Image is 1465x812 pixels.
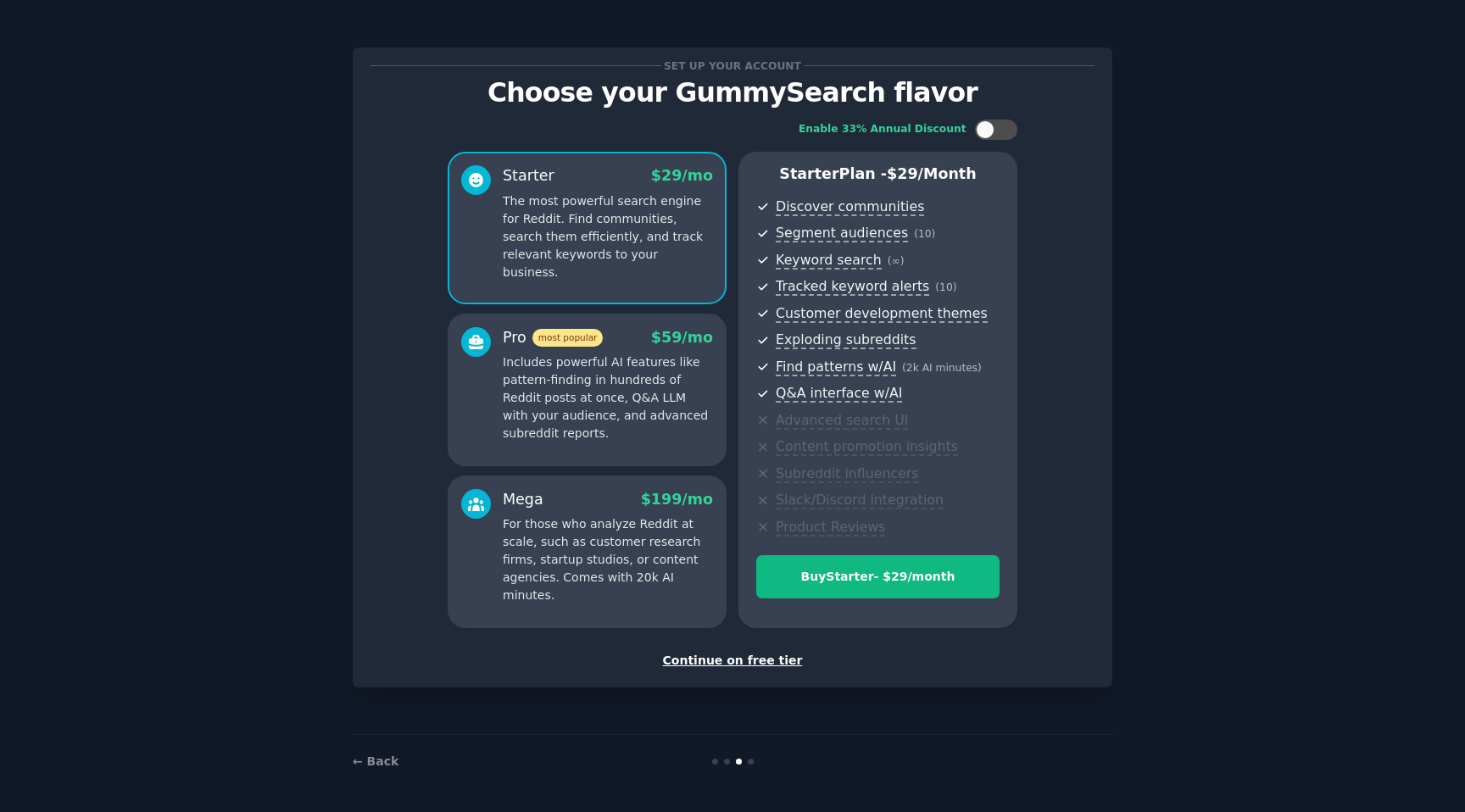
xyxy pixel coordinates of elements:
span: Set up your account [661,57,805,75]
span: ( ∞ ) [888,255,905,267]
span: ( 10 ) [935,281,956,293]
span: Segment audiences [776,225,908,242]
span: Advanced search UI [776,412,908,430]
span: $ 29 /month [887,165,977,182]
span: $ 199 /mo [641,491,713,508]
p: Includes powerful AI features like pattern-finding in hundreds of Reddit posts at once, Q&A LLM w... [503,353,713,442]
span: Discover communities [776,198,924,216]
div: Pro [503,327,603,348]
a: ← Back [353,754,398,768]
p: The most powerful search engine for Reddit. Find communities, search them efficiently, and track ... [503,192,713,281]
div: Starter [503,165,554,186]
span: Exploding subreddits [776,331,916,349]
button: BuyStarter- $29/month [756,555,1000,598]
span: Keyword search [776,252,882,270]
span: Customer development themes [776,305,988,323]
div: Mega [503,489,543,510]
p: Choose your GummySearch flavor [370,78,1095,108]
span: Find patterns w/AI [776,359,896,376]
div: Continue on free tier [370,652,1095,670]
span: Content promotion insights [776,438,958,456]
span: Subreddit influencers [776,465,918,483]
div: Enable 33% Annual Discount [799,122,966,137]
span: Slack/Discord integration [776,492,944,509]
span: $ 59 /mo [651,329,713,346]
p: Starter Plan - [756,164,1000,185]
div: Buy Starter - $ 29 /month [757,568,999,586]
p: For those who analyze Reddit at scale, such as customer research firms, startup studios, or conte... [503,515,713,604]
span: Product Reviews [776,519,885,537]
span: most popular [532,329,604,347]
span: $ 29 /mo [651,167,713,184]
span: ( 2k AI minutes ) [902,362,982,374]
span: Tracked keyword alerts [776,278,929,296]
span: Q&A interface w/AI [776,385,902,403]
span: ( 10 ) [914,228,935,240]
